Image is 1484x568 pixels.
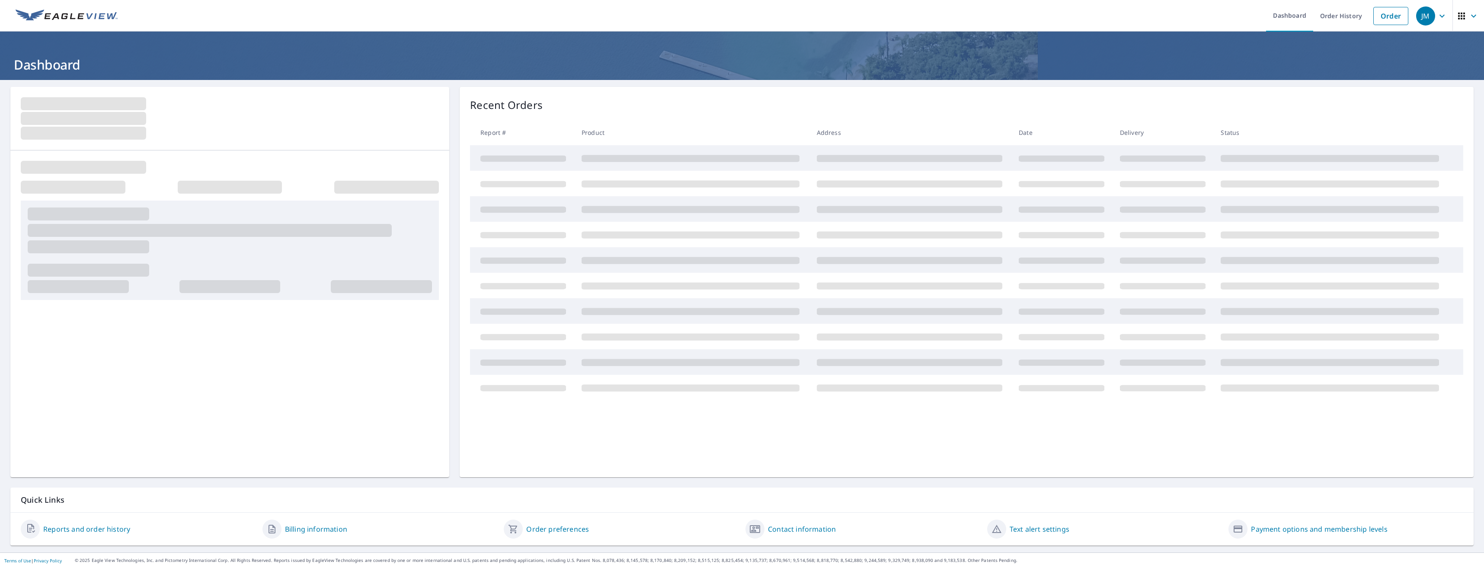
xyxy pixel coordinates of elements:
[1012,120,1113,145] th: Date
[1373,7,1408,25] a: Order
[1214,120,1449,145] th: Status
[1416,6,1435,26] div: JM
[43,524,130,534] a: Reports and order history
[526,524,589,534] a: Order preferences
[21,495,1463,505] p: Quick Links
[4,558,31,564] a: Terms of Use
[470,97,543,113] p: Recent Orders
[16,10,118,22] img: EV Logo
[1113,120,1214,145] th: Delivery
[810,120,1012,145] th: Address
[34,558,62,564] a: Privacy Policy
[575,120,810,145] th: Product
[4,558,62,563] p: |
[470,120,575,145] th: Report #
[1010,524,1069,534] a: Text alert settings
[285,524,347,534] a: Billing information
[75,557,1480,564] p: © 2025 Eagle View Technologies, Inc. and Pictometry International Corp. All Rights Reserved. Repo...
[10,56,1474,73] h1: Dashboard
[1251,524,1387,534] a: Payment options and membership levels
[768,524,836,534] a: Contact information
